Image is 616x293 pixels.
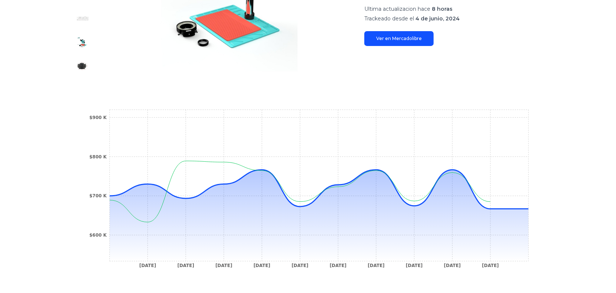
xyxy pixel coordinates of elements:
[77,36,89,48] img: Microscopio Trinocular 7-50x Lente Aro Led Electronica Lab
[292,263,308,269] tspan: [DATE]
[364,6,430,12] span: Ultima actualizacion hace
[77,13,89,24] img: Microscopio Trinocular 7-50x Lente Aro Led Electronica Lab
[432,6,453,12] span: 8 horas
[330,263,347,269] tspan: [DATE]
[254,263,270,269] tspan: [DATE]
[444,263,461,269] tspan: [DATE]
[406,263,423,269] tspan: [DATE]
[364,15,414,22] span: Trackeado desde el
[215,263,232,269] tspan: [DATE]
[89,233,107,238] tspan: $600 K
[89,154,107,159] tspan: $800 K
[89,115,107,120] tspan: $900 K
[178,263,194,269] tspan: [DATE]
[139,263,156,269] tspan: [DATE]
[368,263,384,269] tspan: [DATE]
[77,60,89,72] img: Microscopio Trinocular 7-50x Lente Aro Led Electronica Lab
[415,15,460,22] span: 4 de junio, 2024
[482,263,499,269] tspan: [DATE]
[89,193,107,198] tspan: $700 K
[364,31,434,46] a: Ver en Mercadolibre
